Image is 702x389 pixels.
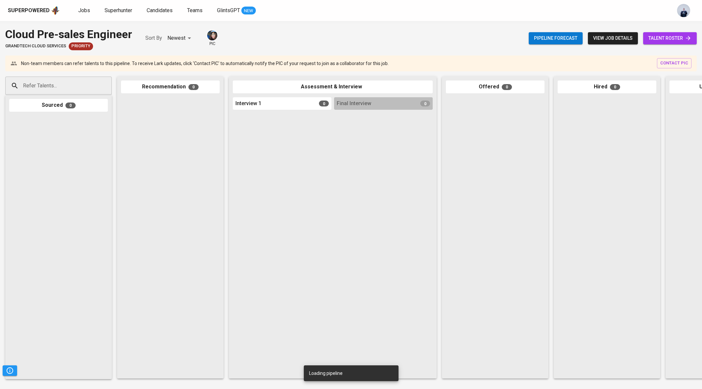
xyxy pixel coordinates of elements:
span: Teams [187,7,203,13]
div: Newest [167,32,193,44]
span: 0 [420,101,430,106]
span: 0 [502,84,512,90]
button: view job details [588,32,638,44]
span: Jobs [78,7,90,13]
span: GrandTech Cloud Services [5,43,66,49]
div: pic [206,30,218,47]
p: Sort By [145,34,162,42]
div: Hired [558,80,656,93]
span: NEW [241,8,256,14]
a: Superpoweredapp logo [8,6,60,15]
a: Jobs [78,7,91,15]
img: diazagista@glints.com [207,30,217,40]
img: annisa@glints.com [677,4,690,17]
div: Assessment & Interview [233,80,433,93]
button: contact pic [657,58,691,68]
div: Job Order Reopened [69,42,93,50]
span: Priority [69,43,93,49]
span: Final Interview [337,100,371,107]
span: talent roster [648,34,691,42]
span: 0 [319,101,329,106]
div: Offered [446,80,545,93]
span: Interview 1 [235,100,261,107]
div: Sourced [9,99,108,112]
a: Superhunter [105,7,133,15]
img: app logo [51,6,60,15]
button: Pipeline Triggers [3,365,17,376]
span: Pipeline forecast [534,34,577,42]
span: Candidates [147,7,173,13]
div: Loading pipeline [309,367,343,379]
div: Superpowered [8,7,50,14]
span: 0 [65,103,76,108]
a: GlintsGPT NEW [217,7,256,15]
span: contact pic [660,59,688,67]
p: Newest [167,34,185,42]
span: 0 [188,84,199,90]
button: Pipeline forecast [529,32,583,44]
span: view job details [593,34,633,42]
p: Non-team members can refer talents to this pipeline. To receive Lark updates, click 'Contact PIC'... [21,60,389,67]
span: GlintsGPT [217,7,240,13]
a: Teams [187,7,204,15]
div: Recommendation [121,80,220,93]
div: Cloud Pre-sales Engineer [5,26,132,42]
span: 0 [610,84,620,90]
a: Candidates [147,7,174,15]
button: Open [108,85,109,86]
span: Superhunter [105,7,132,13]
a: talent roster [643,32,697,44]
